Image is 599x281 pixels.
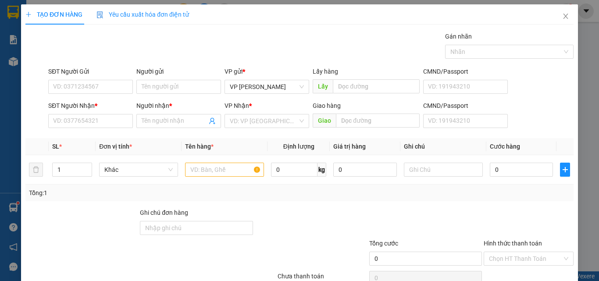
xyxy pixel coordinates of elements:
span: Giá trị hàng [333,143,366,150]
span: VP Phan Rí [230,80,304,93]
input: 0 [333,163,396,177]
span: Định lượng [283,143,314,150]
span: VP Nhận [225,102,249,109]
span: Lấy hàng [313,68,338,75]
span: Đơn vị tính [99,143,132,150]
input: Dọc đường [333,79,419,93]
span: TẠO ĐƠN HÀNG [25,11,82,18]
span: Giao hàng [313,102,341,109]
button: delete [29,163,43,177]
span: Cước hàng [490,143,520,150]
button: Close [553,4,578,29]
span: Lấy [313,79,333,93]
div: CMND/Passport [423,67,507,76]
input: VD: Bàn, Ghế [185,163,264,177]
button: plus [560,163,570,177]
span: user-add [209,117,216,124]
span: plus [560,166,570,173]
span: close [562,13,569,20]
div: VP gửi [225,67,309,76]
span: Yêu cầu xuất hóa đơn điện tử [96,11,189,18]
span: plus [25,11,32,18]
div: Tổng: 1 [29,188,232,198]
span: Giao [313,114,336,128]
span: Tên hàng [185,143,214,150]
div: SĐT Người Gửi [48,67,133,76]
input: Ghi Chú [404,163,483,177]
input: Ghi chú đơn hàng [140,221,253,235]
span: Tổng cước [369,240,398,247]
th: Ghi chú [400,138,486,155]
input: Dọc đường [336,114,419,128]
span: SL [52,143,59,150]
label: Hình thức thanh toán [484,240,542,247]
div: SĐT Người Nhận [48,101,133,110]
label: Gán nhãn [445,33,472,40]
span: kg [317,163,326,177]
img: icon [96,11,103,18]
div: CMND/Passport [423,101,507,110]
span: Khác [104,163,173,176]
label: Ghi chú đơn hàng [140,209,188,216]
div: Người nhận [136,101,221,110]
div: Người gửi [136,67,221,76]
